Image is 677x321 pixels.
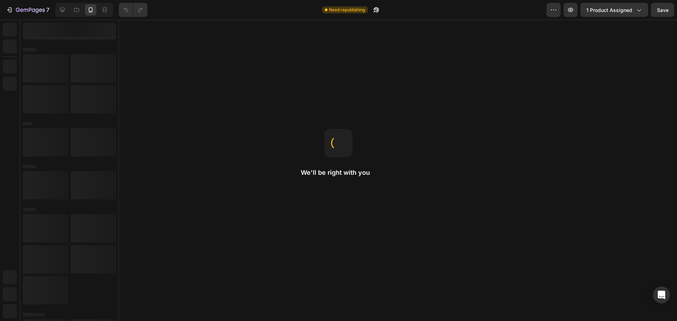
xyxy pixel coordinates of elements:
[301,168,376,177] h2: We'll be right with you
[580,3,648,17] button: 1 product assigned
[46,6,49,14] p: 7
[329,7,365,13] span: Need republishing
[119,3,147,17] div: Undo/Redo
[651,3,674,17] button: Save
[657,7,669,13] span: Save
[586,6,632,14] span: 1 product assigned
[653,286,670,303] div: Open Intercom Messenger
[3,3,53,17] button: 7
